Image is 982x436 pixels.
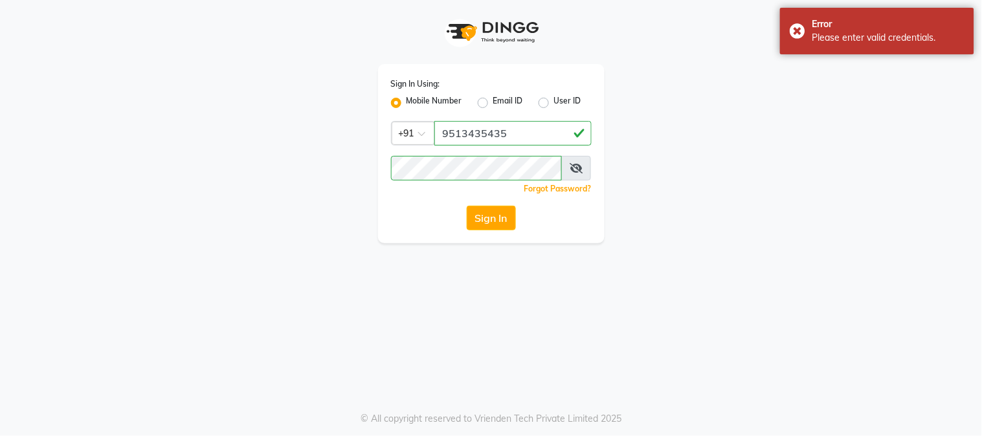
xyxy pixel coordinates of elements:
button: Sign In [467,206,516,230]
label: User ID [554,95,581,111]
label: Sign In Using: [391,78,440,90]
div: Error [812,17,965,31]
label: Mobile Number [407,95,462,111]
a: Forgot Password? [524,184,592,193]
div: Please enter valid credentials. [812,31,965,45]
label: Email ID [493,95,523,111]
img: logo1.svg [440,13,543,51]
input: Username [434,121,592,146]
input: Username [391,156,563,180]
